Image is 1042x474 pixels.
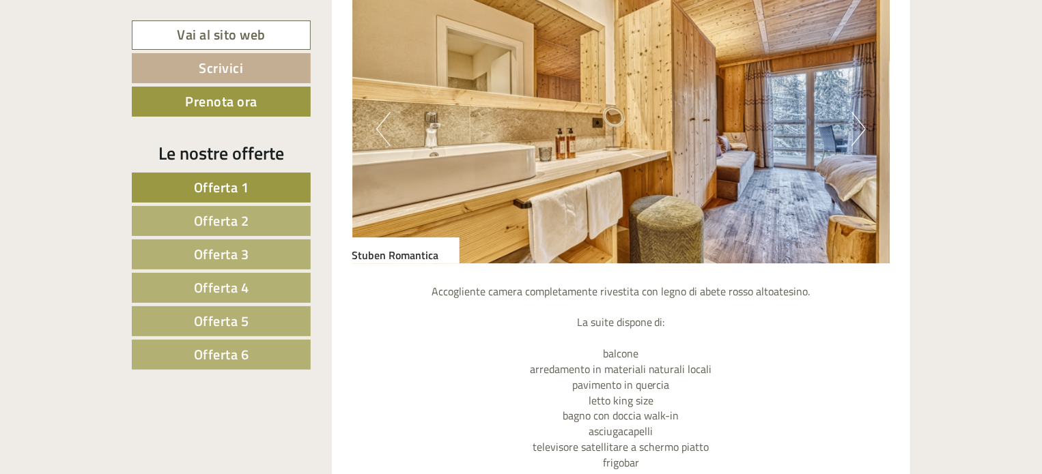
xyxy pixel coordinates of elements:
[352,237,460,263] div: Stuben Romantica
[194,243,249,265] span: Offerta 3
[242,10,297,33] div: giovedì
[132,20,311,50] a: Vai al sito web
[194,210,249,231] span: Offerta 2
[132,53,311,83] a: Scrivici
[194,277,249,298] span: Offerta 4
[851,112,866,146] button: Next
[376,112,391,146] button: Previous
[132,87,311,117] a: Prenota ora
[10,37,203,78] div: Buon giorno, come possiamo aiutarla?
[20,66,197,76] small: 13:08
[194,344,249,365] span: Offerta 6
[194,177,249,198] span: Offerta 1
[194,310,249,331] span: Offerta 5
[20,40,197,50] div: [GEOGRAPHIC_DATA]
[466,353,539,383] button: Invia
[132,140,311,166] div: Le nostre offerte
